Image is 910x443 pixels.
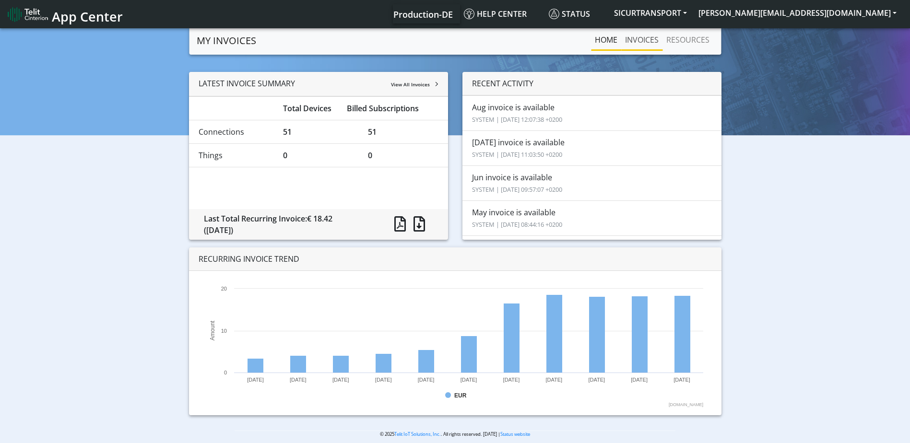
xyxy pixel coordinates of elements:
[545,4,608,23] a: Status
[221,286,226,291] text: 20
[8,4,121,24] a: App Center
[394,431,441,437] a: Telit IoT Solutions, Inc.
[276,150,361,161] div: 0
[191,126,276,138] div: Connections
[462,200,721,236] li: May invoice is available
[472,220,562,229] small: SYSTEM | [DATE] 08:44:16 +0200
[549,9,559,19] img: status.svg
[224,370,227,375] text: 0
[460,4,545,23] a: Help center
[669,402,703,407] text: [DOMAIN_NAME]
[545,377,562,383] text: [DATE]
[462,72,721,95] div: RECENT ACTIVITY
[549,9,590,19] span: Status
[189,72,448,96] div: LATEST INVOICE SUMMARY
[340,103,446,114] div: Billed Subscriptions
[191,150,276,161] div: Things
[197,31,256,50] a: MY INVOICES
[462,130,721,166] li: [DATE] invoice is available
[588,377,605,383] text: [DATE]
[417,377,434,383] text: [DATE]
[472,185,562,194] small: SYSTEM | [DATE] 09:57:07 +0200
[500,431,530,437] a: Status website
[276,126,361,138] div: 51
[393,4,452,23] a: Your current platform instance
[674,377,690,383] text: [DATE]
[247,377,264,383] text: [DATE]
[631,377,648,383] text: [DATE]
[464,9,527,19] span: Help center
[276,103,340,114] div: Total Devices
[189,247,721,271] div: RECURRING INVOICE TREND
[332,377,349,383] text: [DATE]
[235,431,675,438] p: © 2025 . All rights reserved. [DATE] |
[621,30,662,49] a: INVOICES
[204,224,372,236] div: ([DATE])
[462,95,721,131] li: Aug invoice is available
[472,150,562,159] small: SYSTEM | [DATE] 11:03:50 +0200
[361,150,446,161] div: 0
[591,30,621,49] a: Home
[221,328,226,334] text: 10
[391,81,430,88] span: View All Invoices
[8,7,48,22] img: logo-telit-cinterion-gw-new.png
[52,8,123,25] span: App Center
[197,213,379,236] div: Last Total Recurring Invoice:
[375,377,392,383] text: [DATE]
[290,377,307,383] text: [DATE]
[209,320,216,340] text: Amount
[503,377,520,383] text: [DATE]
[454,392,467,399] text: EUR
[693,4,902,22] button: [PERSON_NAME][EMAIL_ADDRESS][DOMAIN_NAME]
[462,235,721,271] li: Jun invoice downloaded
[608,4,693,22] button: SICURTRANSPORT
[460,377,477,383] text: [DATE]
[472,115,562,124] small: SYSTEM | [DATE] 12:07:38 +0200
[462,165,721,201] li: Jun invoice is available
[393,9,453,20] span: Production-DE
[464,9,474,19] img: knowledge.svg
[662,30,713,49] a: RESOURCES
[361,126,446,138] div: 51
[307,213,332,224] span: € 18.42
